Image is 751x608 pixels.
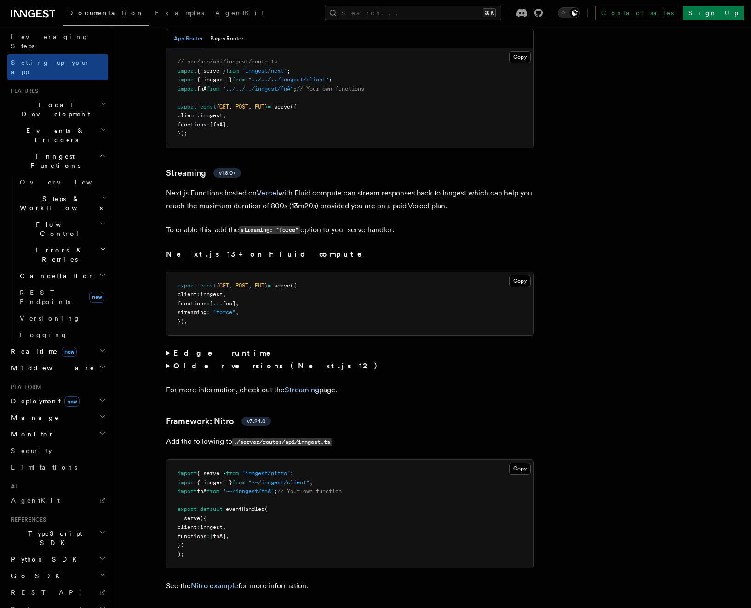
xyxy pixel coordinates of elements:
span: import [178,68,197,74]
button: TypeScript SDK [7,525,108,551]
button: App Router [174,29,203,48]
button: Middleware [7,360,108,376]
span: ; [290,470,293,476]
span: : [206,533,210,539]
span: export [178,282,197,289]
span: new [64,396,80,407]
span: POST [235,282,248,289]
span: from [232,479,245,486]
span: { [216,103,219,110]
span: import [178,76,197,83]
span: functions [178,300,206,307]
kbd: ⌘K [483,8,496,17]
button: Toggle dark mode [558,7,580,18]
p: For more information, check out the page. [166,384,534,396]
span: inngest [200,112,223,119]
span: "~~/inngest/fnA" [223,488,274,494]
span: Platform [7,384,41,391]
span: Examples [155,9,204,17]
span: // Your own function [277,488,342,494]
span: Inngest Functions [7,152,99,170]
a: Setting up your app [7,54,108,80]
span: Monitor [7,430,54,439]
span: eventHandler [226,506,264,512]
span: { serve } [197,68,226,74]
span: ; [287,68,290,74]
span: Flow Control [16,220,100,238]
span: = [268,282,271,289]
span: fnA [197,488,206,494]
button: Deploymentnew [7,393,108,409]
span: : [197,112,200,119]
span: fnA [197,86,206,92]
span: Manage [7,413,59,422]
a: Streamingv1.8.0+ [166,166,241,179]
span: ); [178,551,184,557]
a: Vercel [257,189,278,197]
span: = [268,103,271,110]
span: client [178,291,197,298]
span: , [229,103,232,110]
span: streaming [178,309,206,315]
span: [fnA] [210,533,226,539]
p: Next.js Functions hosted on with Fluid compute can stream responses back to Inngest which can hel... [166,187,534,212]
span: default [200,506,223,512]
span: from [206,488,219,494]
span: : [197,524,200,530]
summary: Edge runtime [166,347,534,360]
a: REST Endpointsnew [16,284,108,310]
span: Errors & Retries [16,246,100,264]
span: , [229,282,232,289]
button: Copy [509,463,531,475]
span: inngest [200,291,223,298]
span: , [248,282,252,289]
strong: Next.js 13+ on Fluid compute [166,250,375,258]
span: Limitations [11,464,77,471]
span: { inngest } [197,76,232,83]
span: from [226,470,239,476]
span: [fnA] [210,121,226,128]
span: : [206,121,210,128]
button: Flow Control [16,216,108,242]
span: Overview [20,178,115,186]
span: Events & Triggers [7,126,100,144]
button: Local Development [7,97,108,122]
span: Go SDK [7,571,65,580]
span: : [197,291,200,298]
span: "../../../inngest/client" [248,76,329,83]
span: : [206,300,210,307]
span: ; [274,488,277,494]
p: Add the following to : [166,435,534,448]
span: , [223,524,226,530]
span: PUT [255,282,264,289]
span: TypeScript SDK [7,529,99,547]
span: new [89,292,104,303]
summary: Older versions (Next.js 12) [166,360,534,373]
a: Examples [149,3,210,25]
span: }); [178,318,187,325]
span: , [226,121,229,128]
span: AgentKit [11,497,60,504]
a: Security [7,442,108,459]
a: Streaming [285,385,319,394]
span: ({ [290,103,297,110]
a: AgentKit [7,492,108,509]
button: Steps & Workflows [16,190,108,216]
span: , [235,309,239,315]
span: fns] [223,300,235,307]
span: v1.8.0+ [219,169,235,177]
span: ; [329,76,332,83]
span: ; [310,479,313,486]
a: Limitations [7,459,108,476]
a: Leveraging Steps [7,29,108,54]
span: , [235,300,239,307]
span: REST Endpoints [20,289,70,305]
span: client [178,112,197,119]
span: export [178,103,197,110]
span: serve [274,103,290,110]
span: functions [178,121,206,128]
span: ( [264,506,268,512]
code: ./server/routes/api/inngest.ts [232,438,332,446]
span: , [226,533,229,539]
span: REST API [11,589,89,596]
